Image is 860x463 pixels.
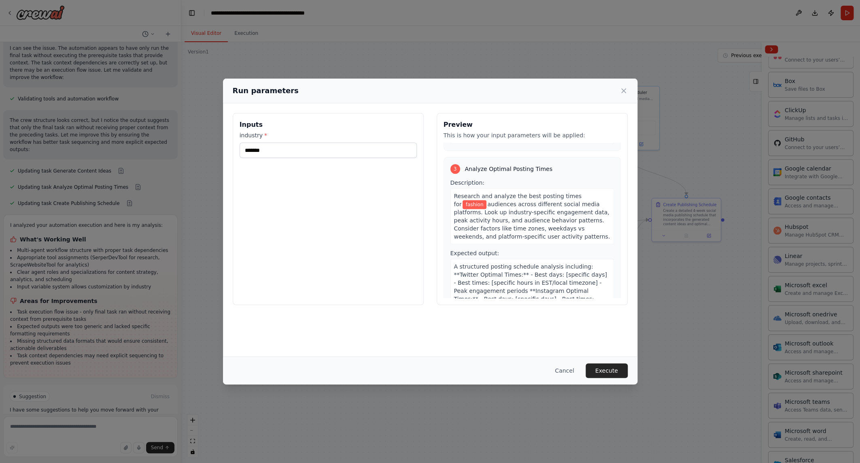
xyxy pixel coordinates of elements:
[233,85,299,96] h2: Run parameters
[454,193,582,207] span: Research and analyze the best posting times for
[586,363,628,378] button: Execute
[548,363,580,378] button: Cancel
[444,120,621,130] h3: Preview
[450,250,499,256] span: Expected output:
[450,164,460,174] div: 3
[450,179,484,186] span: Description:
[240,131,417,139] label: industry
[240,120,417,130] h3: Inputs
[465,165,552,173] span: Analyze Optimal Posting Times
[463,200,487,209] span: Variable: industry
[454,201,610,240] span: audiences across different social media platforms. Look up industry-specific engagement data, pea...
[454,263,608,351] span: A structured posting schedule analysis including: **Twitter Optimal Times:** - Best days: [specif...
[444,131,621,139] p: This is how your input parameters will be applied:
